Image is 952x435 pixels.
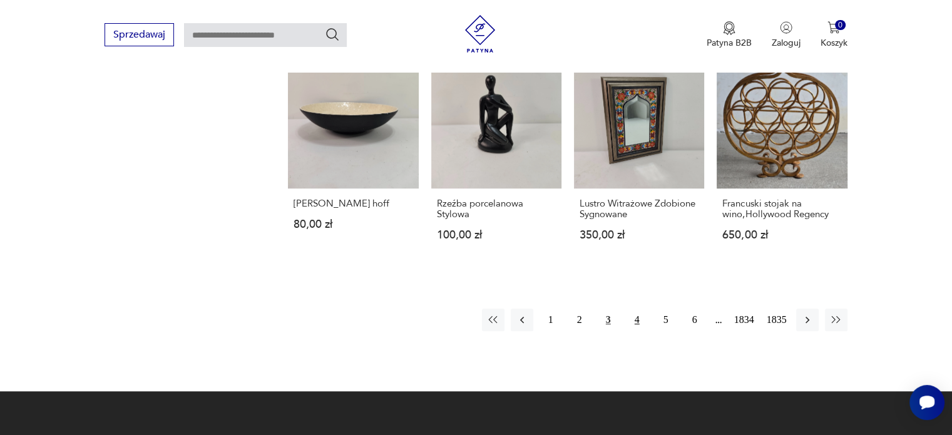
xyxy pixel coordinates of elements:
button: 1835 [764,309,790,331]
img: Ikona medalu [723,21,735,35]
p: 650,00 zł [722,230,841,240]
button: 4 [626,309,648,331]
iframe: Smartsupp widget button [909,385,944,420]
a: Ikona medaluPatyna B2B [707,21,752,49]
button: 1 [540,309,562,331]
a: Francuski stojak na wino,Hollywood RegencyFrancuski stojak na wino,Hollywood Regency650,00 zł [717,58,847,265]
h3: Francuski stojak na wino,Hollywood Regency [722,198,841,220]
button: 3 [597,309,620,331]
button: 0Koszyk [821,21,847,49]
button: Zaloguj [772,21,801,49]
a: Rzeźba porcelanowa StylowaRzeźba porcelanowa Stylowa100,00 zł [431,58,561,265]
img: Ikona koszyka [827,21,840,34]
a: Lustro Witrażowe Zdobione SygnowaneLustro Witrażowe Zdobione Sygnowane350,00 zł [574,58,704,265]
p: 100,00 zł [437,230,556,240]
button: 2 [568,309,591,331]
p: Patyna B2B [707,37,752,49]
button: Patyna B2B [707,21,752,49]
img: Patyna - sklep z meblami i dekoracjami vintage [461,15,499,53]
h3: Rzeźba porcelanowa Stylowa [437,198,556,220]
a: Misa Sygnowana hoff[PERSON_NAME] hoff80,00 zł [288,58,418,265]
p: Koszyk [821,37,847,49]
h3: [PERSON_NAME] hoff [294,198,412,209]
button: 1834 [731,309,757,331]
p: 350,00 zł [580,230,699,240]
button: Szukaj [325,27,340,42]
button: Sprzedawaj [105,23,174,46]
button: 6 [683,309,706,331]
img: Ikonka użytkownika [780,21,792,34]
button: 5 [655,309,677,331]
p: Zaloguj [772,37,801,49]
h3: Lustro Witrażowe Zdobione Sygnowane [580,198,699,220]
p: 80,00 zł [294,219,412,230]
div: 0 [835,20,846,31]
a: Sprzedawaj [105,31,174,40]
